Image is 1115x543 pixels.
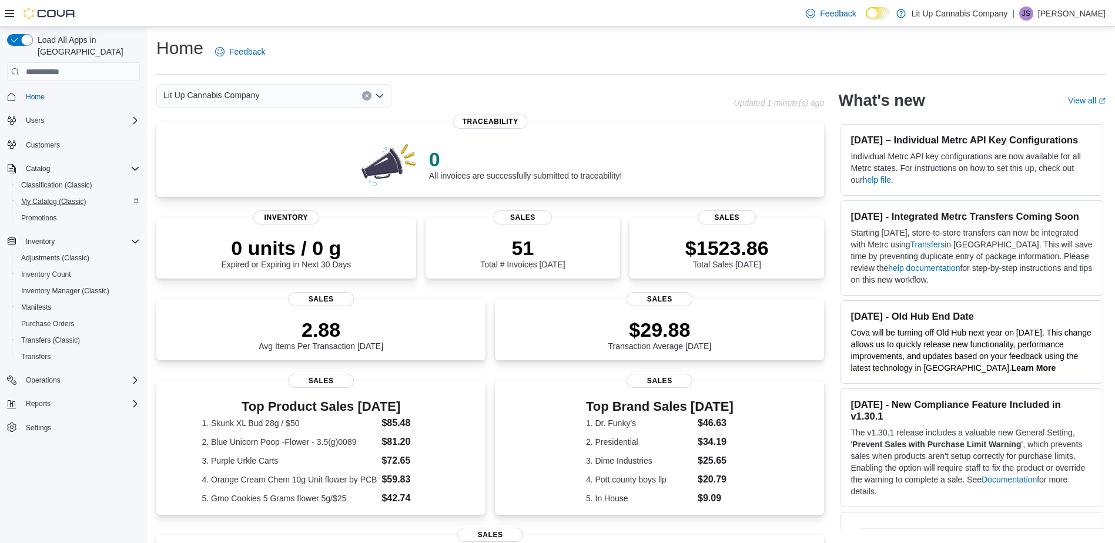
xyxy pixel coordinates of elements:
span: Reports [21,397,140,411]
nav: Complex example [7,83,140,467]
input: Dark Mode [866,7,890,19]
a: Documentation [982,475,1037,484]
span: Adjustments (Classic) [16,251,140,265]
button: Clear input [362,91,371,100]
span: Transfers (Classic) [16,333,140,347]
span: Settings [21,420,140,435]
h3: [DATE] - New Compliance Feature Included in v1.30.1 [851,398,1093,422]
span: Feedback [820,8,856,19]
span: Manifests [21,303,51,312]
button: Adjustments (Classic) [12,250,145,266]
img: 0 [359,140,420,187]
span: Inventory Manager (Classic) [16,284,140,298]
span: Settings [26,423,51,433]
dd: $72.65 [381,454,440,468]
button: Inventory [2,233,145,250]
span: My Catalog (Classic) [16,195,140,209]
h2: What's new [838,91,925,110]
span: Customers [21,137,140,152]
dt: 4. Pott county boys llp [586,474,693,485]
a: Manifests [16,300,56,314]
a: Inventory Count [16,267,76,281]
h3: [DATE] - Integrated Metrc Transfers Coming Soon [851,210,1093,222]
p: 2.88 [259,318,383,341]
span: Feedback [229,46,265,58]
span: Reports [26,399,51,408]
span: Transfers [16,350,140,364]
span: Traceability [453,115,528,129]
p: Updated 1 minute(s) ago [734,98,824,108]
button: Home [2,88,145,105]
span: Classification (Classic) [21,180,92,190]
span: Sales [698,210,756,224]
strong: Prevent Sales with Purchase Limit Warning [852,440,1021,449]
span: Purchase Orders [16,317,140,331]
p: Starting [DATE], store-to-store transfers can now be integrated with Metrc using in [GEOGRAPHIC_D... [851,227,1093,286]
span: Manifests [16,300,140,314]
a: Purchase Orders [16,317,79,331]
button: Users [21,113,49,128]
span: JS [1022,6,1030,21]
dd: $25.65 [698,454,734,468]
button: Classification (Classic) [12,177,145,193]
span: Promotions [21,213,57,223]
dd: $81.20 [381,435,440,449]
span: Operations [26,376,61,385]
button: Inventory Count [12,266,145,283]
div: Avg Items Per Transaction [DATE] [259,318,383,351]
dt: 3. Dime Industries [586,455,693,467]
span: Promotions [16,211,140,225]
a: Transfers [16,350,55,364]
h3: [DATE] - Old Hub End Date [851,310,1093,322]
button: Promotions [12,210,145,226]
dt: 5. Gmo Cookies 5 Grams flower 5g/$25 [202,492,377,504]
button: Customers [2,136,145,153]
dd: $85.48 [381,416,440,430]
button: Catalog [21,162,55,176]
button: Users [2,112,145,129]
a: Transfers (Classic) [16,333,85,347]
p: [PERSON_NAME] [1038,6,1106,21]
h3: Top Brand Sales [DATE] [586,400,734,414]
div: Transaction Average [DATE] [608,318,712,351]
p: Individual Metrc API key configurations are now available for all Metrc states. For instructions ... [851,150,1093,186]
h1: Home [156,36,203,60]
p: | [1012,6,1014,21]
h3: Top Product Sales [DATE] [202,400,440,414]
button: Settings [2,419,145,436]
span: Inventory [253,210,319,224]
span: Sales [627,292,692,306]
img: Cova [24,8,76,19]
a: My Catalog (Classic) [16,195,91,209]
span: Operations [21,373,140,387]
dt: 2. Presidential [586,436,693,448]
span: Inventory [21,234,140,249]
span: Inventory Count [16,267,140,281]
a: Transfers [910,240,945,249]
dd: $9.09 [698,491,734,505]
p: Lit Up Cannabis Company [912,6,1007,21]
span: Classification (Classic) [16,178,140,192]
span: Sales [457,528,523,542]
a: help documentation [888,263,960,273]
p: $29.88 [608,318,712,341]
a: Adjustments (Classic) [16,251,94,265]
p: $1523.86 [685,236,769,260]
button: Operations [2,372,145,388]
p: 51 [480,236,565,260]
span: Sales [627,374,692,388]
a: Home [21,90,49,104]
a: Classification (Classic) [16,178,97,192]
span: Catalog [26,164,50,173]
dt: 5. In House [586,492,693,504]
div: Expired or Expiring in Next 30 Days [221,236,351,269]
a: View allExternal link [1068,96,1106,105]
p: The v1.30.1 release includes a valuable new General Setting, ' ', which prevents sales when produ... [851,427,1093,497]
span: Transfers (Classic) [21,336,80,345]
span: My Catalog (Classic) [21,197,86,206]
a: Promotions [16,211,62,225]
span: Users [21,113,140,128]
a: Learn More [1012,363,1056,373]
dt: 2. Blue Unicorn Poop -Flower - 3.5(g)0089 [202,436,377,448]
